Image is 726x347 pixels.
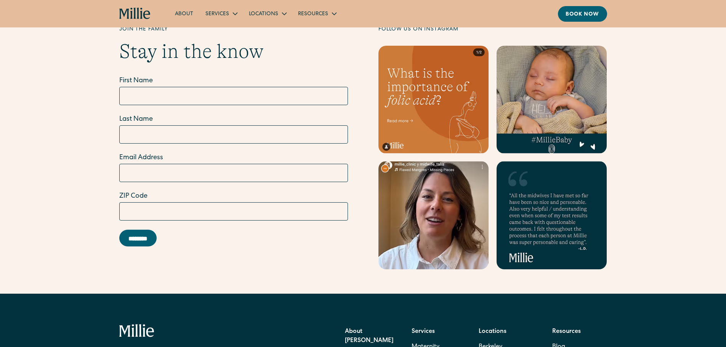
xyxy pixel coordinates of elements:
[119,153,348,163] label: Email Address
[479,329,506,335] strong: Locations
[558,6,607,22] a: Book now
[119,191,348,201] label: ZIP Code
[552,329,581,335] strong: Resources
[119,114,348,125] label: Last Name
[292,7,342,20] div: Resources
[199,7,243,20] div: Services
[249,10,278,18] div: Locations
[205,10,229,18] div: Services
[412,329,435,335] strong: Services
[119,76,348,86] label: First Name
[119,40,348,63] h2: Stay in the know
[566,11,599,19] div: Book now
[119,8,151,20] a: home
[119,76,348,246] form: Email Form
[378,26,607,34] div: Follow us on Instagram
[345,329,393,344] strong: About [PERSON_NAME]
[169,7,199,20] a: About
[243,7,292,20] div: Locations
[119,26,348,34] div: Join the family
[298,10,328,18] div: Resources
